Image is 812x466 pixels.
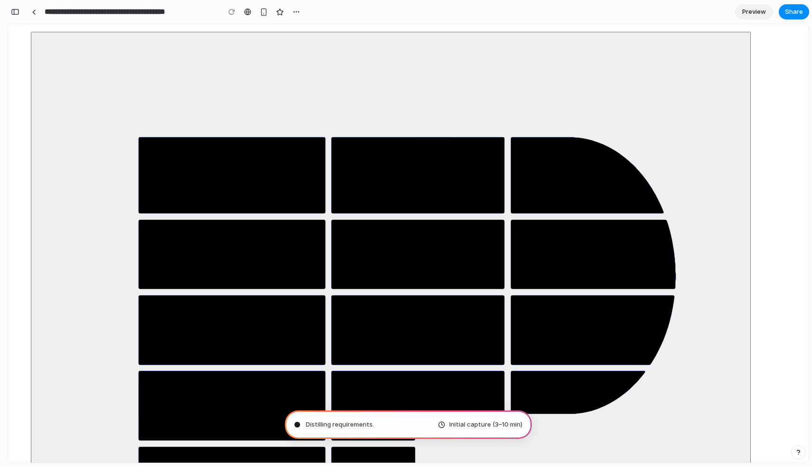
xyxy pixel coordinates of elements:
[742,7,766,17] span: Preview
[735,4,773,19] a: Preview
[306,420,374,429] span: Distilling requirements .
[785,7,803,17] span: Share
[449,420,522,429] span: Initial capture (3–10 min)
[779,4,809,19] button: Share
